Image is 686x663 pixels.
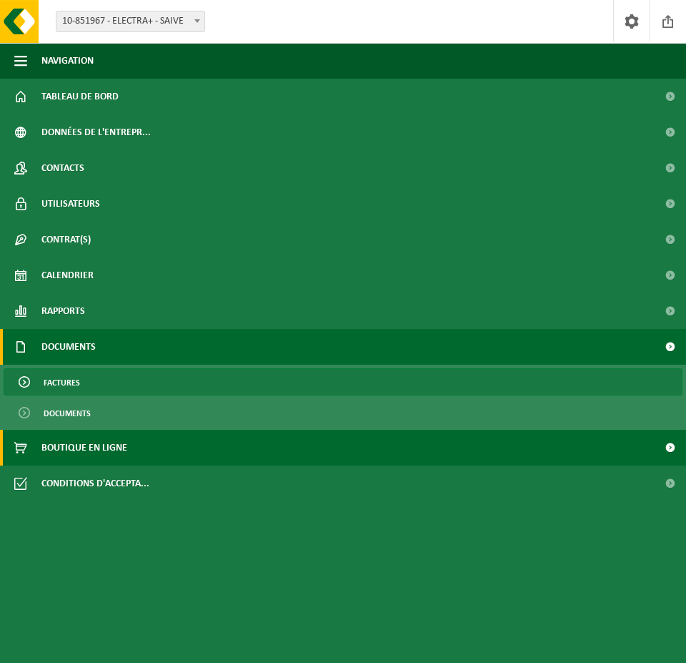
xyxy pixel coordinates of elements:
span: Contacts [41,150,84,186]
span: Données de l'entrepr... [41,114,151,150]
span: Tableau de bord [41,79,119,114]
a: Documents [4,399,682,426]
span: Rapports [41,293,85,329]
span: Utilisateurs [41,186,100,222]
span: Documents [41,329,96,365]
span: Conditions d'accepta... [41,466,149,501]
span: Contrat(s) [41,222,91,257]
span: 10-851967 - ELECTRA+ - SAIVE [56,11,205,32]
span: Boutique en ligne [41,430,127,466]
span: Navigation [41,43,94,79]
span: Factures [44,369,80,396]
span: Calendrier [41,257,94,293]
span: 10-851967 - ELECTRA+ - SAIVE [56,11,204,31]
a: Factures [4,368,682,396]
span: Documents [44,400,91,427]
